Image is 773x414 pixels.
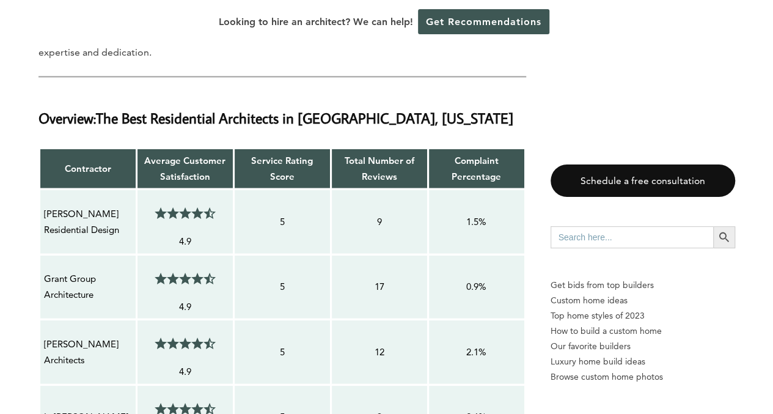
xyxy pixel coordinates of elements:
[65,162,111,174] strong: Contractor
[452,154,501,182] strong: Complaint Percentage
[551,308,735,323] a: Top home styles of 2023
[44,270,132,303] p: Grant Group Architecture
[238,213,326,229] p: 5
[44,336,132,368] p: [PERSON_NAME] Architects
[418,9,549,34] a: Get Recommendations
[335,344,423,360] p: 12
[238,278,326,294] p: 5
[141,233,229,249] p: 4.9
[335,278,423,294] p: 17
[251,154,313,182] strong: Service Rating Score
[551,323,735,339] a: How to build a custom home
[44,205,132,238] p: [PERSON_NAME] Residential Design
[538,326,758,399] iframe: Drift Widget Chat Controller
[141,298,229,314] p: 4.9
[551,226,713,248] input: Search here...
[433,278,521,294] p: 0.9%
[433,344,521,360] p: 2.1%
[433,213,521,229] p: 1.5%
[551,278,735,293] p: Get bids from top builders
[335,213,423,229] p: 9
[717,231,731,244] svg: Search
[551,164,735,197] a: Schedule a free consultation
[38,92,526,128] h3: Overview:
[141,363,229,379] p: 4.9
[144,154,225,182] strong: Average Customer Satisfaction
[238,344,326,360] p: 5
[551,293,735,308] a: Custom home ideas
[96,108,513,127] strong: The Best Residential Architects in [GEOGRAPHIC_DATA], [US_STATE]
[345,154,414,182] strong: Total Number of Reviews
